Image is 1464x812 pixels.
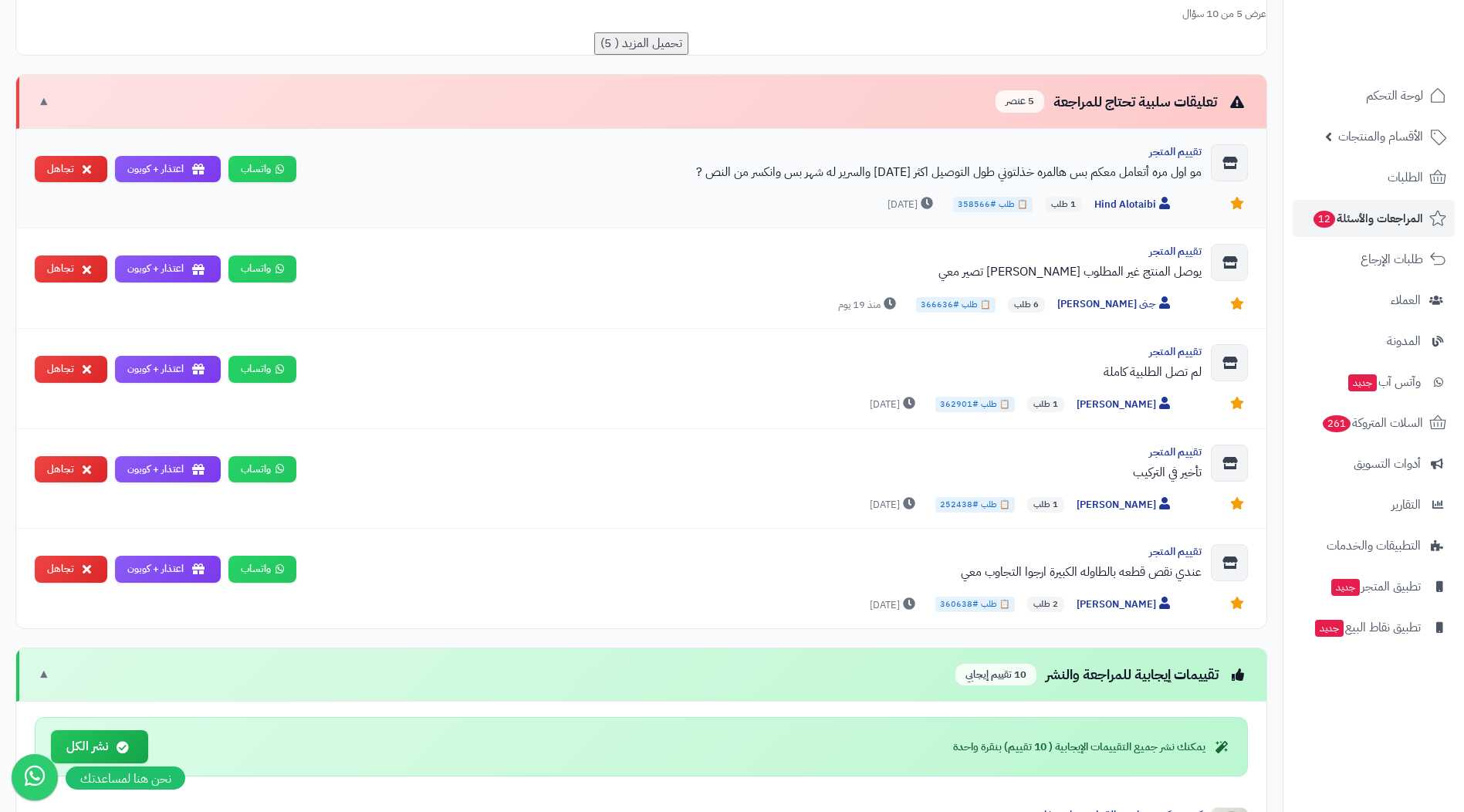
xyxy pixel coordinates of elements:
[1327,535,1421,557] span: التطبيقات والخدمات
[955,664,1248,686] div: تقييمات إيجابية للمراجعة والنشر
[35,556,107,583] button: تجاهل
[1391,289,1421,311] span: العملاء
[1027,397,1064,412] span: 1 طلب
[935,597,1015,612] span: 📋 طلب #360638
[1338,126,1423,147] span: الأقسام والمنتجات
[35,156,107,183] button: تجاهل
[35,255,107,283] button: تجاهل
[228,255,296,283] a: واتساب
[870,397,919,412] span: [DATE]
[1293,200,1455,237] a: المراجعات والأسئلة12
[955,664,1036,686] span: 10 تقييم إيجابي
[953,197,1033,212] span: 📋 طلب #358566
[1354,453,1421,475] span: أدوات التسويق
[1293,77,1455,114] a: لوحة التحكم
[1347,371,1421,393] span: وآتس آب
[1094,197,1174,213] span: Hind Alotaibi
[1314,211,1335,228] span: 12
[1331,579,1360,596] span: جديد
[35,456,107,483] button: تجاهل
[1314,617,1421,638] span: تطبيق نقاط البيع
[1008,297,1045,313] span: 6 طلب
[870,497,919,513] span: [DATE]
[1293,486,1455,523] a: التقارير
[309,463,1202,482] div: تأخير في التركيب
[996,90,1044,113] span: 5 عنصر
[228,456,296,483] a: واتساب
[1027,497,1064,513] span: 1 طلب
[838,297,900,313] span: منذ 19 يوم
[309,244,1202,259] div: تقييم المتجر
[115,255,221,283] button: اعتذار + كوبون
[309,262,1202,281] div: يوصل المنتج غير المطلوب [PERSON_NAME] تصير معي
[1293,527,1455,564] a: التطبيقات والخدمات
[888,197,937,212] span: [DATE]
[1348,374,1377,391] span: جديد
[38,665,50,683] span: ▼
[1293,323,1455,360] a: المدونة
[1315,620,1344,637] span: جديد
[1077,397,1174,413] span: [PERSON_NAME]
[870,597,919,613] span: [DATE]
[1027,597,1064,612] span: 2 طلب
[916,297,996,313] span: 📋 طلب #366636
[1293,445,1455,482] a: أدوات التسويق
[1293,404,1455,442] a: السلات المتروكة261
[309,344,1202,360] div: تقييم المتجر
[1293,159,1455,196] a: الطلبات
[1057,296,1174,313] span: جنى [PERSON_NAME]
[594,32,688,55] button: تحميل المزيد ( 5)
[51,730,148,763] button: نشر الكل
[1321,412,1423,434] span: السلات المتروكة
[1366,85,1423,107] span: لوحة التحكم
[115,156,221,183] button: اعتذار + كوبون
[1323,415,1351,432] span: 261
[228,556,296,583] a: واتساب
[1387,330,1421,352] span: المدونة
[1077,597,1174,613] span: [PERSON_NAME]
[1330,576,1421,597] span: تطبيق المتجر
[309,363,1202,381] div: لم تصل الطلبية كاملة
[1293,364,1455,401] a: وآتس آبجديد
[35,356,107,383] button: تجاهل
[309,445,1202,460] div: تقييم المتجر
[1391,494,1421,516] span: التقارير
[228,156,296,183] a: واتساب
[953,739,1232,755] div: يمكنك نشر جميع التقييمات الإيجابية ( 10 تقييم) بنقرة واحدة
[1077,497,1174,513] span: [PERSON_NAME]
[115,556,221,583] button: اعتذار + كوبون
[115,456,221,483] button: اعتذار + كوبون
[1361,249,1423,270] span: طلبات الإرجاع
[309,144,1202,160] div: تقييم المتجر
[935,397,1015,412] span: 📋 طلب #362901
[309,544,1202,560] div: تقييم المتجر
[115,356,221,383] button: اعتذار + كوبون
[1293,241,1455,278] a: طلبات الإرجاع
[996,90,1248,113] div: تعليقات سلبية تحتاج للمراجعة
[309,563,1202,581] div: عندي نقص قطعه بالطاوله الكبيرة ارجوا التجاوب معي
[309,163,1202,181] div: مو اول مره أتعامل معكم بس هالمره خذلتوني طول التوصيل اكثر [DATE] والسرير له شهر بس وانكسر من النص ?
[935,497,1015,513] span: 📋 طلب #252438
[1045,197,1082,212] span: 1 طلب
[1388,167,1423,188] span: الطلبات
[1293,609,1455,646] a: تطبيق نقاط البيعجديد
[1293,282,1455,319] a: العملاء
[1312,208,1423,229] span: المراجعات والأسئلة
[16,6,1266,22] div: عرض 5 من 10 سؤال
[1293,568,1455,605] a: تطبيق المتجرجديد
[228,356,296,383] a: واتساب
[38,93,50,110] span: ▼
